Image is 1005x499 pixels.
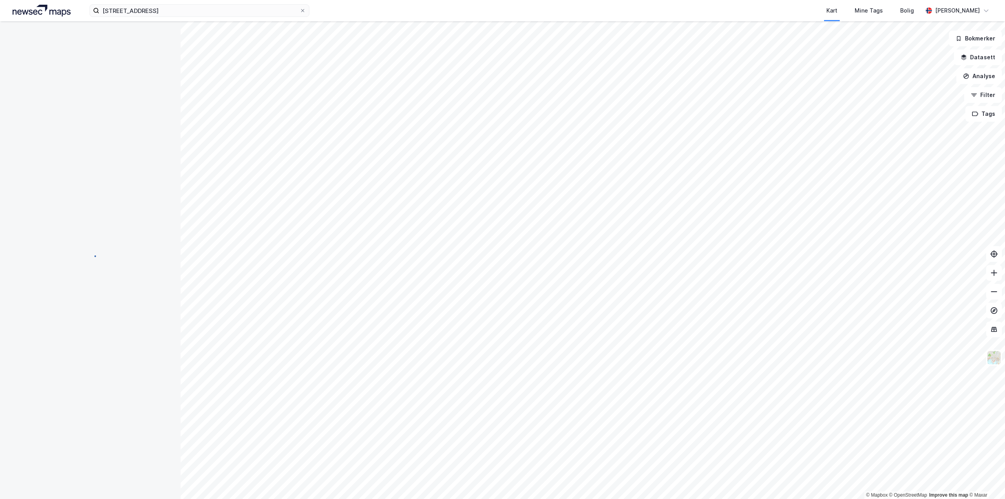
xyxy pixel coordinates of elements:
[966,461,1005,499] div: Kontrollprogram for chat
[889,492,927,498] a: OpenStreetMap
[826,6,837,15] div: Kart
[866,492,888,498] a: Mapbox
[966,461,1005,499] iframe: Chat Widget
[954,49,1002,65] button: Datasett
[935,6,980,15] div: [PERSON_NAME]
[855,6,883,15] div: Mine Tags
[929,492,968,498] a: Improve this map
[987,350,1001,365] img: Z
[965,106,1002,122] button: Tags
[949,31,1002,46] button: Bokmerker
[964,87,1002,103] button: Filter
[84,249,97,262] img: spinner.a6d8c91a73a9ac5275cf975e30b51cfb.svg
[99,5,300,16] input: Søk på adresse, matrikkel, gårdeiere, leietakere eller personer
[13,5,71,16] img: logo.a4113a55bc3d86da70a041830d287a7e.svg
[956,68,1002,84] button: Analyse
[900,6,914,15] div: Bolig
